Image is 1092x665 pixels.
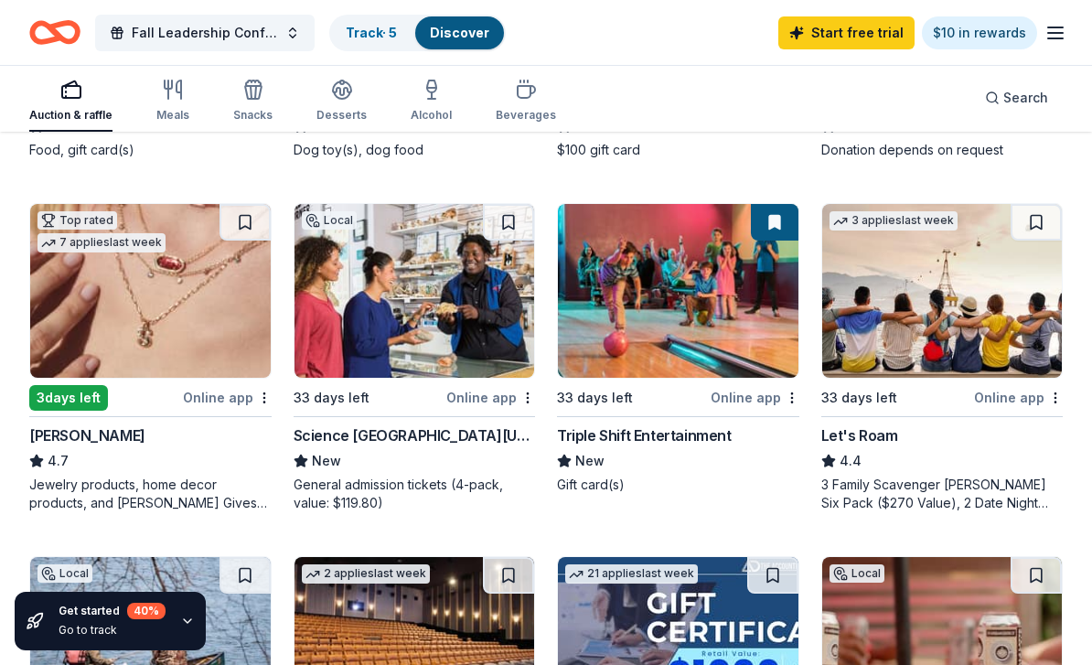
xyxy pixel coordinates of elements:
span: Search [1003,87,1048,109]
div: Jewelry products, home decor products, and [PERSON_NAME] Gives Back event in-store or online (or ... [29,476,272,512]
div: Let's Roam [821,424,898,446]
div: Local [302,211,357,230]
div: 3 days left [29,385,108,411]
div: Online app [711,386,799,409]
span: 4.4 [840,450,862,472]
a: Discover [430,25,489,40]
span: New [575,450,605,472]
div: [PERSON_NAME] [29,424,145,446]
div: Donation depends on request [821,141,1064,159]
button: Fall Leadership Conference [95,15,315,51]
div: Local [37,564,92,583]
img: Image for Triple Shift Entertainment [558,204,798,378]
span: Fall Leadership Conference [132,22,278,44]
a: Image for Let's Roam3 applieslast week33 days leftOnline appLet's Roam4.43 Family Scavenger [PERS... [821,203,1064,512]
div: 33 days left [294,387,369,409]
img: Image for Let's Roam [822,204,1063,378]
div: Top rated [37,211,117,230]
div: Online app [974,386,1063,409]
div: Snacks [233,108,273,123]
div: Desserts [316,108,367,123]
div: 3 Family Scavenger [PERSON_NAME] Six Pack ($270 Value), 2 Date Night Scavenger [PERSON_NAME] Two ... [821,476,1064,512]
a: $10 in rewards [922,16,1037,49]
a: Home [29,11,80,54]
div: Online app [446,386,535,409]
div: Triple Shift Entertainment [557,424,732,446]
div: General admission tickets (4-pack, value: $119.80) [294,476,536,512]
div: Food, gift card(s) [29,141,272,159]
div: Beverages [496,108,556,123]
div: Science [GEOGRAPHIC_DATA][US_STATE] [294,424,536,446]
div: 21 applies last week [565,564,698,584]
button: Alcohol [411,71,452,132]
div: 40 % [127,603,166,619]
a: Image for Science Museum of MinnesotaLocal33 days leftOnline appScience [GEOGRAPHIC_DATA][US_STAT... [294,203,536,512]
button: Snacks [233,71,273,132]
a: Start free trial [778,16,915,49]
div: Online app [183,386,272,409]
div: Get started [59,603,166,619]
button: Meals [156,71,189,132]
button: Beverages [496,71,556,132]
button: Desserts [316,71,367,132]
span: New [312,450,341,472]
button: Search [970,80,1063,116]
img: Image for Kendra Scott [30,204,271,378]
div: Auction & raffle [29,108,112,123]
div: 33 days left [821,387,897,409]
div: Meals [156,108,189,123]
div: Local [830,564,884,583]
a: Track· 5 [346,25,397,40]
div: 7 applies last week [37,233,166,252]
img: Image for Science Museum of Minnesota [294,204,535,378]
a: Image for Triple Shift Entertainment33 days leftOnline appTriple Shift EntertainmentNewGift card(s) [557,203,799,494]
div: 3 applies last week [830,211,958,231]
div: Alcohol [411,108,452,123]
button: Track· 5Discover [329,15,506,51]
div: 2 applies last week [302,564,430,584]
div: Gift card(s) [557,476,799,494]
div: Go to track [59,623,166,638]
div: 33 days left [557,387,633,409]
div: Dog toy(s), dog food [294,141,536,159]
a: Image for Kendra ScottTop rated7 applieslast week3days leftOnline app[PERSON_NAME]4.7Jewelry prod... [29,203,272,512]
span: 4.7 [48,450,69,472]
button: Auction & raffle [29,71,112,132]
div: $100 gift card [557,141,799,159]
